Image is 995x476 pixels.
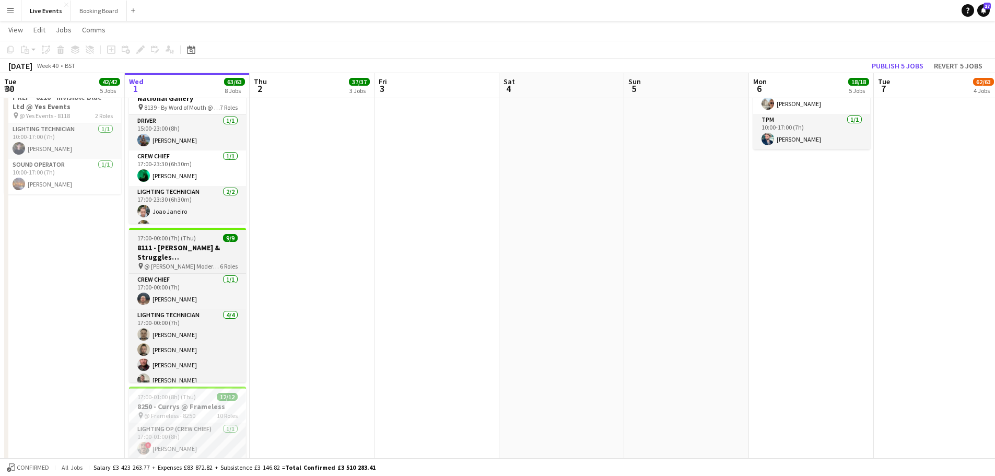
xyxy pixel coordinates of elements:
app-card-role: Crew Chief1/117:00-00:00 (7h)[PERSON_NAME] [129,274,246,309]
span: @ Frameless - 8250 [144,412,195,420]
span: 3 [377,83,387,95]
span: All jobs [60,463,85,471]
app-card-role: TPM1/110:00-17:00 (7h)[PERSON_NAME] [753,114,870,149]
span: Jobs [56,25,72,34]
div: BST [65,62,75,69]
span: Tue [4,77,16,86]
span: 6 Roles [220,262,238,270]
span: Comms [82,25,106,34]
span: 17:00-01:00 (8h) (Thu) [137,393,196,401]
app-card-role: Lighting Technician4/417:00-00:00 (7h)[PERSON_NAME][PERSON_NAME][PERSON_NAME][PERSON_NAME] [129,309,246,390]
h3: 8111 - [PERSON_NAME] & Struggles ([GEOGRAPHIC_DATA]) Ltd @ [PERSON_NAME][GEOGRAPHIC_DATA] [129,243,246,262]
span: @ [PERSON_NAME] Modern - 8111 [144,262,220,270]
span: 2 Roles [95,112,113,120]
a: Jobs [52,23,76,37]
span: Total Confirmed £3 510 283.41 [285,463,376,471]
span: 37/37 [349,78,370,86]
span: 62/63 [973,78,994,86]
span: 12/12 [217,393,238,401]
a: 17 [977,4,990,17]
app-job-card: 15:00-23:30 (8h30m)9/98139 - By Word of Mouth @ National Gallery 8139 - By Word of Mouth @ Nation... [129,69,246,224]
span: 7 [876,83,890,95]
span: 17 [984,3,991,9]
button: Confirmed [5,462,51,473]
button: Publish 5 jobs [868,59,928,73]
span: 1 [127,83,144,95]
span: View [8,25,23,34]
span: Week 40 [34,62,61,69]
app-card-role: Lighting Op (Crew Chief)1/117:00-01:00 (8h)![PERSON_NAME] [129,423,246,459]
app-card-role: Sound Operator1/110:00-17:00 (7h)[PERSON_NAME] [4,159,121,194]
span: 2 [252,83,267,95]
span: 9/9 [223,234,238,242]
div: 5 Jobs [849,87,869,95]
span: 8139 - By Word of Mouth @ National Gallery [144,103,220,111]
app-card-role: Driver1/115:00-23:00 (8h)[PERSON_NAME] [129,115,246,150]
span: 4 [502,83,515,95]
span: 17:00-00:00 (7h) (Thu) [137,234,196,242]
h3: PREP - 8118 - Invisible Blue Ltd @ Yes Events [4,92,121,111]
span: 63/63 [224,78,245,86]
span: 6 [752,83,767,95]
span: 7 Roles [220,103,238,111]
span: 42/42 [99,78,120,86]
a: Edit [29,23,50,37]
span: 18/18 [848,78,869,86]
span: Tue [878,77,890,86]
span: Fri [379,77,387,86]
button: Revert 5 jobs [930,59,987,73]
span: @ Yes Events - 8118 [19,112,70,120]
span: 30 [3,83,16,95]
app-job-card: 10:00-17:00 (7h)2/2PREP - 8118 - Invisible Blue Ltd @ Yes Events @ Yes Events - 81182 RolesLighti... [4,77,121,194]
span: ! [145,442,151,448]
app-job-card: 17:00-00:00 (7h) (Thu)9/98111 - [PERSON_NAME] & Struggles ([GEOGRAPHIC_DATA]) Ltd @ [PERSON_NAME]... [129,228,246,382]
app-card-role: Lighting Technician1/110:00-17:00 (7h)[PERSON_NAME] [4,123,121,159]
span: Sun [628,77,641,86]
div: 8 Jobs [225,87,244,95]
span: Sat [504,77,515,86]
a: View [4,23,27,37]
div: 4 Jobs [974,87,993,95]
span: Edit [33,25,45,34]
app-card-role: Lighting Technician2/217:00-23:30 (6h30m)Joao Janeiro[PERSON_NAME] [129,186,246,237]
button: Booking Board [71,1,127,21]
span: Wed [129,77,144,86]
span: Confirmed [17,464,49,471]
span: Thu [254,77,267,86]
span: Mon [753,77,767,86]
div: 3 Jobs [349,87,369,95]
div: [DATE] [8,61,32,71]
h3: 8250 - Currys @ Frameless [129,402,246,411]
button: Live Events [21,1,71,21]
app-card-role: Crew Chief1/117:00-23:30 (6h30m)[PERSON_NAME] [129,150,246,186]
div: 5 Jobs [100,87,120,95]
div: Salary £3 423 263.77 + Expenses £83 872.82 + Subsistence £3 146.82 = [93,463,376,471]
a: Comms [78,23,110,37]
span: 10 Roles [217,412,238,420]
span: 5 [627,83,641,95]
